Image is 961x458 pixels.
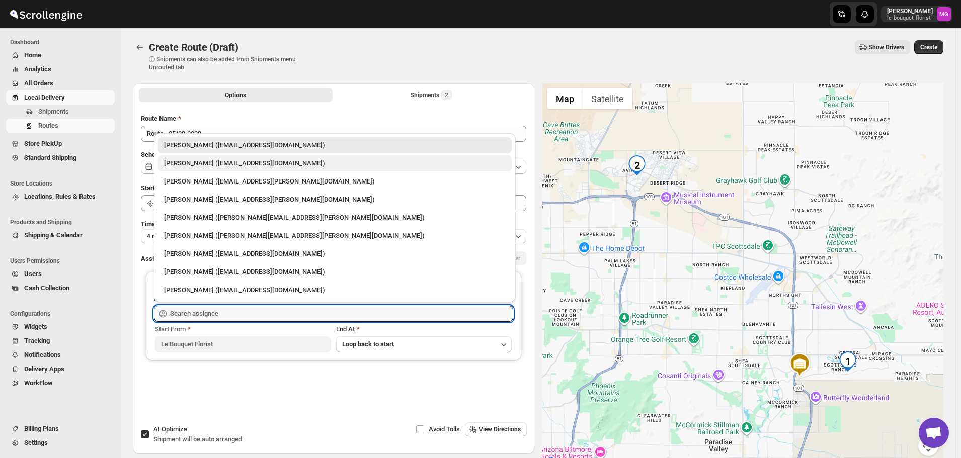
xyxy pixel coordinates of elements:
[164,231,506,241] div: [PERSON_NAME] ([PERSON_NAME][EMAIL_ADDRESS][PERSON_NAME][DOMAIN_NAME])
[6,376,115,390] button: WorkFlow
[479,425,521,433] span: View Directions
[24,439,48,446] span: Settings
[38,108,69,115] span: Shipments
[164,285,506,295] div: [PERSON_NAME] ([EMAIL_ADDRESS][DOMAIN_NAME])
[149,55,307,71] p: ⓘ Shipments can also be added from Shipments menu Unrouted tab
[6,228,115,242] button: Shipping & Calendar
[869,43,904,51] span: Show Drivers
[6,105,115,119] button: Shipments
[919,418,949,448] a: Open chat
[139,88,333,102] button: All Route Options
[887,7,933,15] p: [PERSON_NAME]
[141,184,220,192] span: Start Location (Warehouse)
[6,281,115,295] button: Cash Collection
[342,340,394,348] span: Loop back to start
[164,158,506,168] div: [PERSON_NAME] ([EMAIL_ADDRESS][DOMAIN_NAME])
[147,232,174,240] span: 4 minutes
[164,176,506,187] div: [PERSON_NAME] ([EMAIL_ADDRESS][PERSON_NAME][DOMAIN_NAME])
[914,40,943,54] button: Create
[920,43,937,51] span: Create
[141,229,526,243] button: 4 minutes
[133,40,147,54] button: Routes
[6,362,115,376] button: Delivery Apps
[336,336,512,352] button: Loop back to start
[881,6,952,22] button: User menu
[225,91,246,99] span: Options
[24,284,69,292] span: Cash Collection
[6,76,115,90] button: All Orders
[10,218,116,226] span: Products and Shipping
[24,231,83,239] span: Shipping & Calendar
[164,267,506,277] div: [PERSON_NAME] ([EMAIL_ADDRESS][DOMAIN_NAME])
[24,379,53,387] span: WorkFlow
[141,151,181,158] span: Scheduled for
[154,262,516,280] li: Matt Boone (mattaf1221@gmail.com)
[141,160,526,174] button: [DATE]|[DATE]
[149,41,238,53] span: Create Route (Draft)
[154,226,516,244] li: Nick Erikson (erikson.nicholas@gmail.com)
[6,436,115,450] button: Settings
[153,425,187,433] span: AI Optimize
[154,171,516,190] li: Melody Gluth (mgluth@cox.net)
[10,257,116,265] span: Users Permissions
[6,267,115,281] button: Users
[164,195,506,205] div: [PERSON_NAME] ([EMAIL_ADDRESS][PERSON_NAME][DOMAIN_NAME])
[154,153,516,171] li: Olivia Trott (oetrott@gmail.com)
[24,270,42,278] span: Users
[24,94,65,101] span: Local Delivery
[24,140,62,147] span: Store PickUp
[10,179,116,188] span: Store Locations
[153,435,242,443] span: Shipment will be auto arranged
[164,213,506,223] div: [PERSON_NAME] ([PERSON_NAME][EMAIL_ADDRESS][PERSON_NAME][DOMAIN_NAME])
[24,154,76,161] span: Standard Shipping
[6,62,115,76] button: Analytics
[6,190,115,204] button: Locations, Rules & Rates
[24,337,50,344] span: Tracking
[10,310,116,318] span: Configurations
[133,106,534,422] div: All Route Options
[335,88,528,102] button: Selected Shipments
[8,2,84,27] img: ScrollEngine
[887,15,933,21] p: le-bouquet-florist
[154,190,516,208] li: Jennifer Gluth (jemfer@cox.net)
[154,280,516,298] li: Ryan Peterson (r100040@gmail.com)
[164,140,506,150] div: [PERSON_NAME] ([EMAIL_ADDRESS][DOMAIN_NAME])
[141,115,176,122] span: Route Name
[141,220,182,228] span: Time Per Stop
[336,324,512,334] div: End At
[937,7,951,21] span: Melody Gluth
[6,320,115,334] button: Widgets
[154,244,516,262] li: John Gluth (johng@ghs.com)
[627,155,647,175] div: 2
[24,425,59,432] span: Billing Plans
[154,137,516,153] li: Melody Gluth (lebouquetaz@gmail.com)
[24,79,53,87] span: All Orders
[24,51,41,59] span: Home
[6,348,115,362] button: Notifications
[411,90,452,100] div: Shipments
[918,436,938,456] button: Map camera controls
[10,38,116,46] span: Dashboard
[141,126,526,142] input: Eg: Bengaluru Route
[24,323,47,330] span: Widgets
[6,119,115,133] button: Routes
[155,325,186,333] span: Start From
[38,122,58,129] span: Routes
[939,11,948,18] text: MG
[465,422,527,436] button: View Directions
[24,351,61,358] span: Notifications
[583,88,632,109] button: Show satellite imagery
[24,365,64,373] span: Delivery Apps
[24,65,51,73] span: Analytics
[855,40,910,54] button: Show Drivers
[429,425,460,433] span: Avoid Tolls
[154,208,516,226] li: Gene Rayborn (gene.rayborn@gmail.com)
[164,249,506,259] div: [PERSON_NAME] ([EMAIL_ADDRESS][DOMAIN_NAME])
[6,48,115,62] button: Home
[141,255,168,262] span: Assign to
[445,91,448,99] span: 2
[547,88,583,109] button: Show street map
[170,306,513,322] input: Search assignee
[838,351,858,372] div: 1
[6,422,115,436] button: Billing Plans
